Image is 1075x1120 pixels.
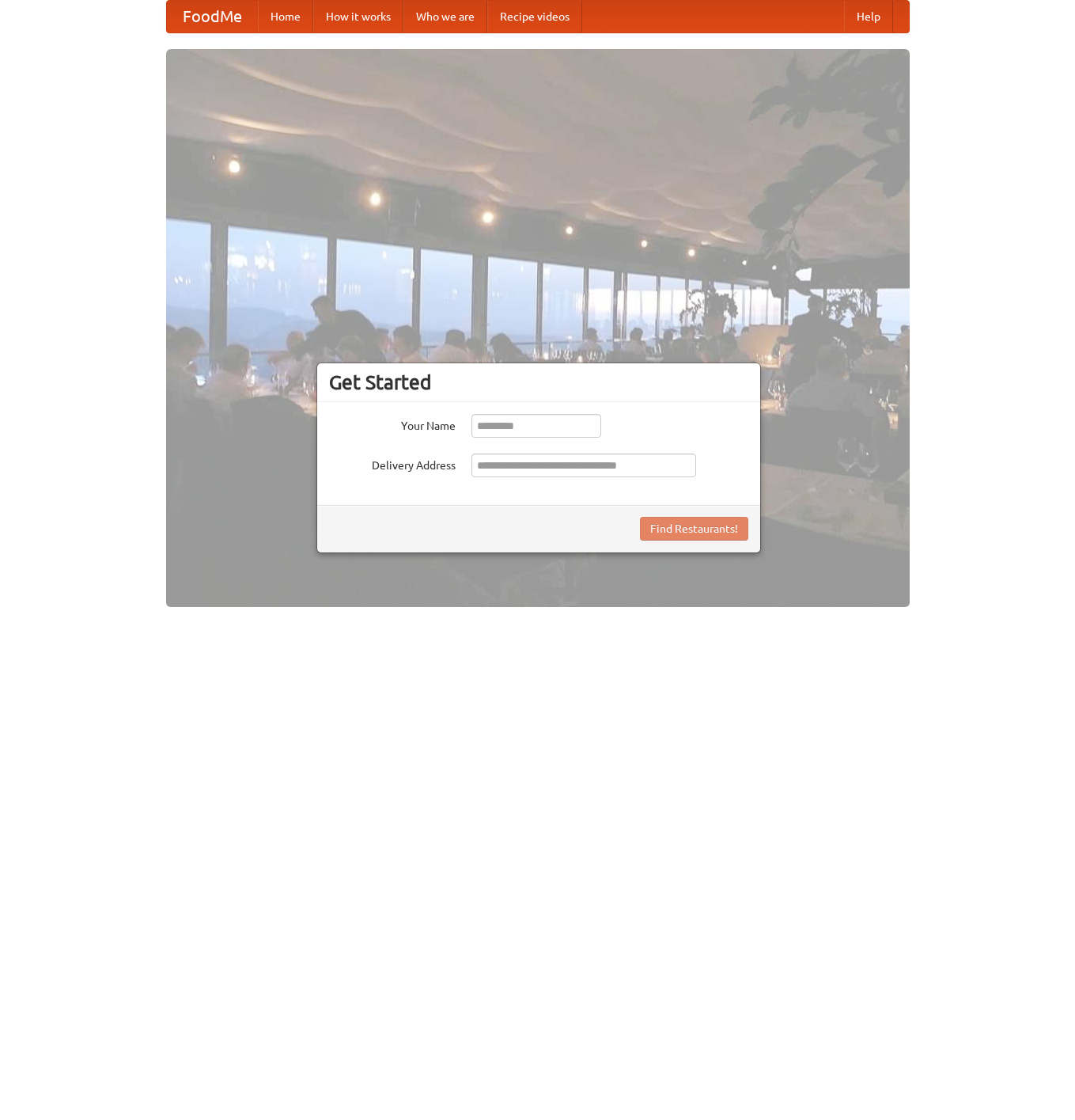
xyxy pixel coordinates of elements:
[313,1,403,32] a: How it works
[403,1,487,32] a: Who we are
[329,414,456,434] label: Your Name
[844,1,893,32] a: Help
[329,454,456,473] label: Delivery Address
[329,370,748,394] h3: Get Started
[640,517,748,541] button: Find Restaurants!
[167,1,258,32] a: FoodMe
[487,1,582,32] a: Recipe videos
[258,1,313,32] a: Home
